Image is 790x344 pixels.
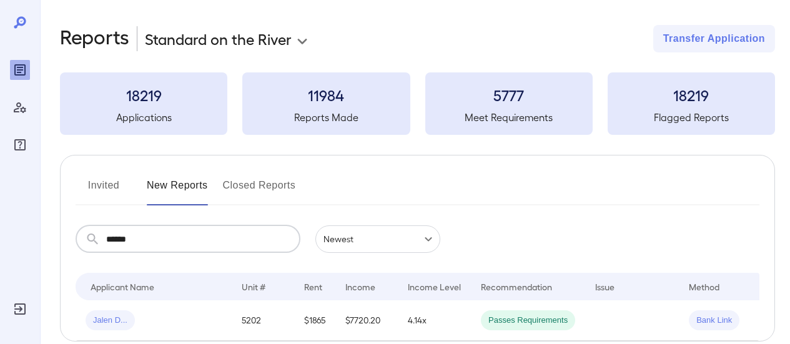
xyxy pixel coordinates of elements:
[242,85,410,105] h3: 11984
[91,279,154,294] div: Applicant Name
[76,175,132,205] button: Invited
[689,279,719,294] div: Method
[608,110,775,125] h5: Flagged Reports
[242,110,410,125] h5: Reports Made
[60,25,129,52] h2: Reports
[10,97,30,117] div: Manage Users
[689,315,739,327] span: Bank Link
[345,279,375,294] div: Income
[60,72,775,135] summary: 18219Applications11984Reports Made5777Meet Requirements18219Flagged Reports
[294,300,335,341] td: $1865
[232,300,294,341] td: 5202
[408,279,461,294] div: Income Level
[481,279,552,294] div: Recommendation
[481,315,575,327] span: Passes Requirements
[10,135,30,155] div: FAQ
[10,299,30,319] div: Log Out
[60,85,227,105] h3: 18219
[653,25,775,52] button: Transfer Application
[425,110,593,125] h5: Meet Requirements
[147,175,208,205] button: New Reports
[242,279,265,294] div: Unit #
[398,300,471,341] td: 4.14x
[315,225,440,253] div: Newest
[60,110,227,125] h5: Applications
[10,60,30,80] div: Reports
[223,175,296,205] button: Closed Reports
[608,85,775,105] h3: 18219
[304,279,324,294] div: Rent
[86,315,135,327] span: Jalen D...
[425,85,593,105] h3: 5777
[335,300,398,341] td: $7720.20
[595,279,615,294] div: Issue
[145,29,292,49] p: Standard on the River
